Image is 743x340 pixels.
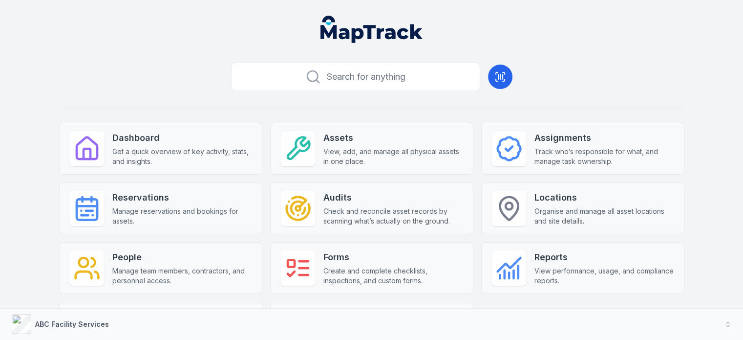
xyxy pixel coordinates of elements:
a: ReservationsManage reservations and bookings for assets. [59,182,262,234]
a: DashboardGet a quick overview of key activity, stats, and insights. [59,123,262,175]
a: AssignmentsTrack who’s responsible for what, and manage task ownership. [481,123,684,175]
nav: Global [305,16,439,43]
span: Check and reconcile asset records by scanning what’s actually on the ground. [323,206,463,226]
span: Manage team members, contractors, and personnel access. [112,266,252,286]
strong: ABC Facility Services [35,320,109,328]
strong: Reservations [112,191,252,204]
strong: Assets [323,131,463,145]
a: AuditsCheck and reconcile asset records by scanning what’s actually on the ground. [270,182,473,234]
a: PeopleManage team members, contractors, and personnel access. [59,242,262,294]
strong: Reports [534,250,674,264]
span: Manage reservations and bookings for assets. [112,206,252,226]
strong: Dashboard [112,131,252,145]
span: Create and complete checklists, inspections, and custom forms. [323,266,463,286]
strong: Audits [323,191,463,204]
a: FormsCreate and complete checklists, inspections, and custom forms. [270,242,473,294]
a: ReportsView performance, usage, and compliance reports. [481,242,684,294]
span: View, add, and manage all physical assets in one place. [323,147,463,166]
span: Organise and manage all asset locations and site details. [534,206,674,226]
a: LocationsOrganise and manage all asset locations and site details. [481,182,684,234]
strong: Locations [534,191,674,204]
strong: People [112,250,252,264]
button: Search for anything [231,63,480,91]
span: View performance, usage, and compliance reports. [534,266,674,286]
span: Search for anything [327,70,405,84]
a: AssetsView, add, and manage all physical assets in one place. [270,123,473,175]
span: Track who’s responsible for what, and manage task ownership. [534,147,674,166]
span: Get a quick overview of key activity, stats, and insights. [112,147,252,166]
strong: Forms [323,250,463,264]
strong: Assignments [534,131,674,145]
